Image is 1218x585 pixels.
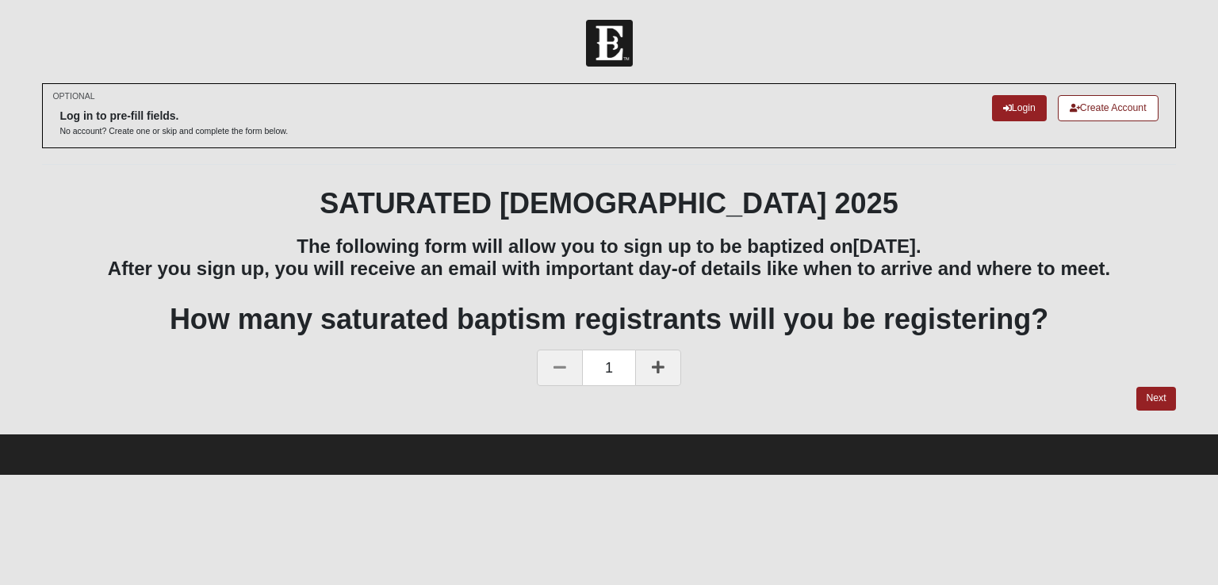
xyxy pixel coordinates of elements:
[1136,387,1175,410] a: Next
[42,235,1175,281] h3: The following form will allow you to sign up to be baptized on After you sign up, you will receiv...
[1058,95,1159,121] a: Create Account
[992,95,1047,121] a: Login
[583,350,635,386] span: 1
[52,90,94,102] small: OPTIONAL
[59,109,288,123] h6: Log in to pre-fill fields.
[586,20,633,67] img: Church of Eleven22 Logo
[42,302,1175,336] h1: How many saturated baptism registrants will you be registering?
[853,235,921,257] b: [DATE].
[42,186,1175,220] h1: SATURATED [DEMOGRAPHIC_DATA] 2025
[59,125,288,137] p: No account? Create one or skip and complete the form below.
